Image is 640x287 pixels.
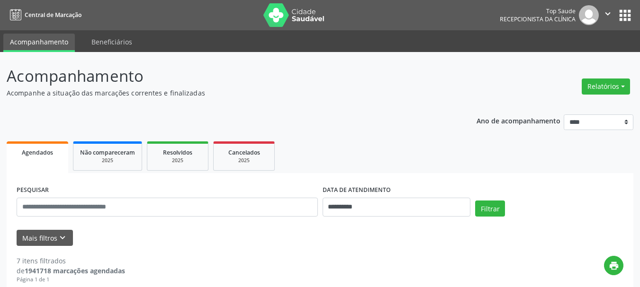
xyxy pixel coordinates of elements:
[323,183,391,198] label: DATA DE ATENDIMENTO
[17,266,125,276] div: de
[85,34,139,50] a: Beneficiários
[163,148,192,157] span: Resolvidos
[80,157,135,164] div: 2025
[582,78,630,95] button: Relatórios
[477,114,560,126] p: Ano de acompanhamento
[57,233,68,243] i: keyboard_arrow_down
[609,261,619,271] i: print
[25,266,125,275] strong: 1941718 marcações agendadas
[475,200,505,217] button: Filtrar
[80,148,135,157] span: Não compareceram
[500,15,576,23] span: Recepcionista da clínica
[579,5,599,25] img: img
[617,7,633,24] button: apps
[17,276,125,284] div: Página 1 de 1
[22,148,53,157] span: Agendados
[154,157,201,164] div: 2025
[220,157,268,164] div: 2025
[7,88,445,98] p: Acompanhe a situação das marcações correntes e finalizadas
[603,9,613,19] i: 
[7,64,445,88] p: Acompanhamento
[500,7,576,15] div: Top Saude
[599,5,617,25] button: 
[17,256,125,266] div: 7 itens filtrados
[7,7,81,23] a: Central de Marcação
[17,230,73,246] button: Mais filtroskeyboard_arrow_down
[3,34,75,52] a: Acompanhamento
[17,183,49,198] label: PESQUISAR
[604,256,623,275] button: print
[25,11,81,19] span: Central de Marcação
[228,148,260,157] span: Cancelados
